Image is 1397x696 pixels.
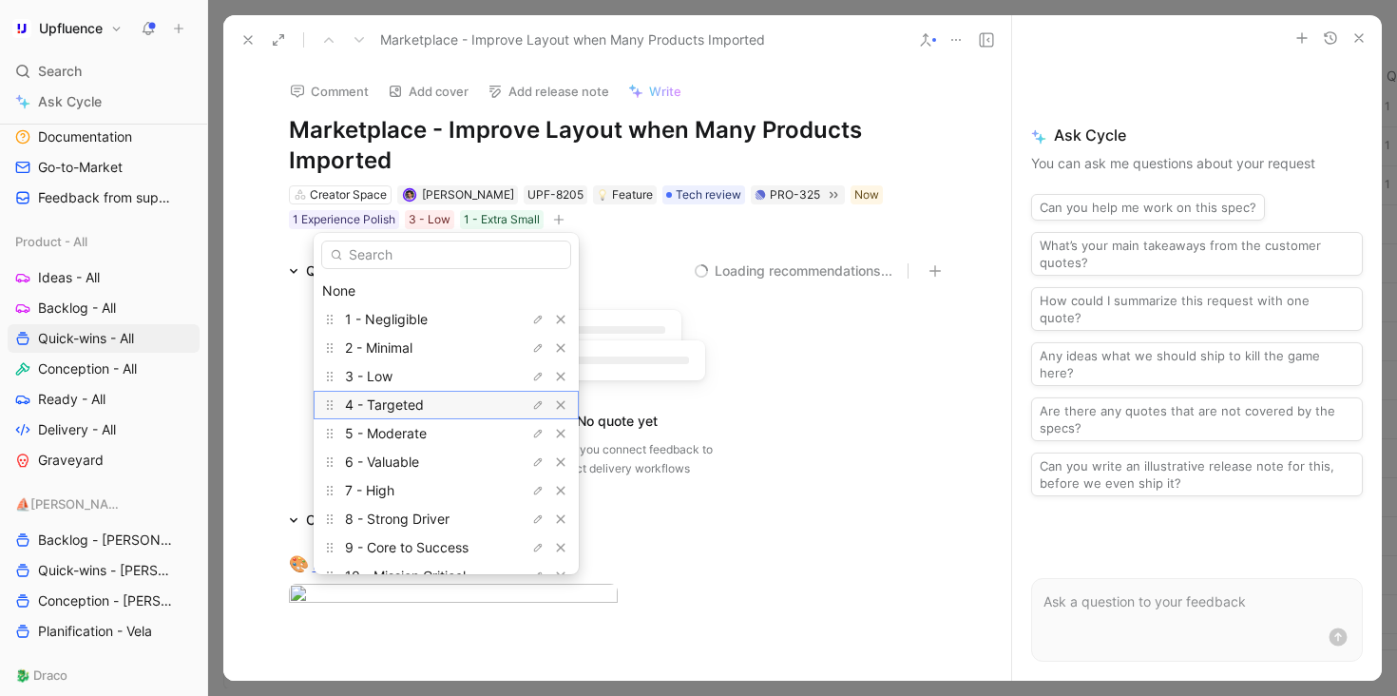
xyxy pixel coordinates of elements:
[314,505,579,533] div: 8 - Strong Driver
[345,454,419,470] span: 6 - Valuable
[314,362,579,391] div: 3 - Low
[314,448,579,476] div: 6 - Valuable
[314,476,579,505] div: 7 - High
[345,396,424,413] span: 4 - Targeted
[322,280,570,302] div: None
[345,425,427,441] span: 5 - Moderate
[314,562,579,590] div: 10 - Mission Critical
[314,533,579,562] div: 9 - Core to Success
[314,334,579,362] div: 2 - Minimal
[345,511,450,527] span: 8 - Strong Driver
[314,391,579,419] div: 4 - Targeted
[345,368,392,384] span: 3 - Low
[345,339,412,356] span: 2 - Minimal
[345,539,469,555] span: 9 - Core to Success
[321,241,571,269] input: Search
[314,419,579,448] div: 5 - Moderate
[345,568,466,584] span: 10 - Mission Critical
[345,311,428,327] span: 1 - Negligible
[314,305,579,334] div: 1 - Negligible
[345,482,394,498] span: 7 - High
